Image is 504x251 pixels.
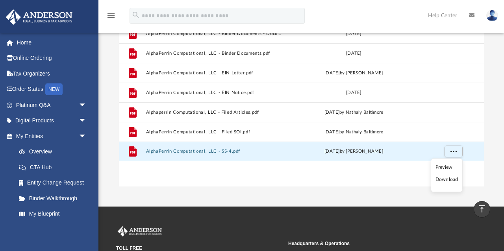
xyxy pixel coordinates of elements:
a: Binder Walkthrough [11,190,98,206]
img: User Pic [486,10,498,21]
button: More options [444,146,462,157]
i: menu [106,11,116,20]
div: grid [119,24,484,187]
a: My Blueprint [11,206,94,222]
a: Overview [11,144,98,160]
div: [DATE] [285,50,422,57]
span: [DATE] [324,149,340,153]
span: arrow_drop_down [79,97,94,113]
div: [DATE] by Nathaly Baltimore [285,109,422,116]
i: search [132,11,140,19]
a: Platinum Q&Aarrow_drop_down [6,97,98,113]
a: Digital Productsarrow_drop_down [6,113,98,129]
img: Anderson Advisors Platinum Portal [116,226,163,236]
div: by [PERSON_NAME] [285,148,422,155]
small: Headquarters & Operations [288,240,455,247]
a: CTA Hub [11,159,98,175]
div: [DATE] by Nathaly Baltimore [285,128,422,135]
button: AlphaPerrin Computational, LLC - Binder Documents.pdf [146,51,282,56]
a: Entity Change Request [11,175,98,191]
div: [DATE] [285,89,422,96]
i: vertical_align_top [477,204,487,214]
button: AlphaPerrin Computational, LLC - Binder Documents - DocuSigned.pdf [146,31,282,36]
a: My Entitiesarrow_drop_down [6,128,98,144]
a: Tax Organizers [6,66,98,81]
div: [DATE] [285,30,422,37]
a: Home [6,35,98,50]
div: [DATE] by [PERSON_NAME] [285,69,422,76]
button: AlphaPerrin Computational, LLC - Filed SOI.pdf [146,129,282,135]
button: AlphaPerrin Computational, LLC - EIN Notice.pdf [146,90,282,95]
li: Preview [435,163,458,171]
ul: More options [431,159,463,192]
a: Tax Due Dates [11,221,98,237]
a: menu [106,15,116,20]
li: Download [435,175,458,184]
button: AlphaPerrin Computational, LLC - SS-4.pdf [146,149,282,154]
button: AlphaPerrin Computational, LLC - EIN Letter.pdf [146,70,282,76]
span: arrow_drop_down [79,113,94,129]
a: Order StatusNEW [6,81,98,98]
a: Online Ordering [6,50,98,66]
a: vertical_align_top [474,201,490,218]
div: NEW [45,83,63,95]
img: Anderson Advisors Platinum Portal [4,9,75,25]
span: arrow_drop_down [79,128,94,144]
button: Alphaperrin Computational, LLC - Filed Articles.pdf [146,110,282,115]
